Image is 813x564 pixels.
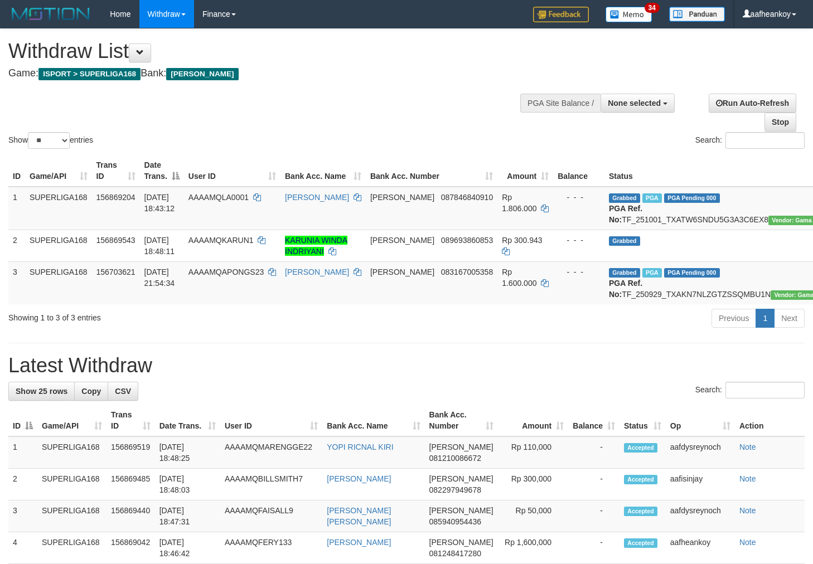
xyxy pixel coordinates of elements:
[370,236,434,245] span: [PERSON_NAME]
[25,261,92,304] td: SUPERLIGA168
[725,382,805,398] input: Search:
[28,132,70,149] select: Showentries
[624,443,657,453] span: Accepted
[669,7,725,22] img: panduan.png
[568,405,620,436] th: Balance: activate to sort column ascending
[568,500,620,532] td: -
[558,266,600,278] div: - - -
[498,469,568,500] td: Rp 300,000
[764,113,796,132] a: Stop
[188,193,249,202] span: AAAAMQLA0001
[712,309,756,328] a: Previous
[8,132,93,149] label: Show entries
[425,405,498,436] th: Bank Acc. Number: activate to sort column ascending
[155,469,220,500] td: [DATE] 18:48:03
[155,436,220,469] td: [DATE] 18:48:25
[37,405,107,436] th: Game/API: activate to sort column ascending
[601,94,675,113] button: None selected
[620,405,666,436] th: Status: activate to sort column ascending
[441,236,493,245] span: Copy 089693860853 to clipboard
[38,68,141,80] span: ISPORT > SUPERLIGA168
[16,387,67,396] span: Show 25 rows
[188,268,264,276] span: AAAAMQAPONGS23
[666,532,735,564] td: aafheankoy
[144,193,175,213] span: [DATE] 18:43:12
[8,68,531,79] h4: Game: Bank:
[739,506,756,515] a: Note
[108,382,138,401] a: CSV
[666,436,735,469] td: aafdysreynoch
[498,436,568,469] td: Rp 110,000
[725,132,805,149] input: Search:
[553,155,604,187] th: Balance
[498,532,568,564] td: Rp 1,600,000
[166,68,238,80] span: [PERSON_NAME]
[107,469,155,500] td: 156869485
[502,268,536,288] span: Rp 1.600.000
[25,230,92,261] td: SUPERLIGA168
[327,506,391,526] a: [PERSON_NAME] [PERSON_NAME]
[155,500,220,532] td: [DATE] 18:47:31
[107,500,155,532] td: 156869440
[502,236,542,245] span: Rp 300.943
[220,436,322,469] td: AAAAMQMARENGGE22
[441,193,493,202] span: Copy 087846840910 to clipboard
[666,405,735,436] th: Op: activate to sort column ascending
[664,268,720,278] span: PGA Pending
[609,193,640,203] span: Grabbed
[280,155,366,187] th: Bank Acc. Name: activate to sort column ascending
[8,40,531,62] h1: Withdraw List
[568,532,620,564] td: -
[502,193,536,213] span: Rp 1.806.000
[144,268,175,288] span: [DATE] 21:54:34
[107,532,155,564] td: 156869042
[642,268,662,278] span: Marked by aafchhiseyha
[107,405,155,436] th: Trans ID: activate to sort column ascending
[739,443,756,451] a: Note
[8,436,37,469] td: 1
[96,236,135,245] span: 156869543
[558,192,600,203] div: - - -
[441,268,493,276] span: Copy 083167005358 to clipboard
[735,405,805,436] th: Action
[327,538,391,547] a: [PERSON_NAME]
[107,436,155,469] td: 156869519
[429,538,493,547] span: [PERSON_NAME]
[366,155,497,187] th: Bank Acc. Number: activate to sort column ascending
[327,474,391,483] a: [PERSON_NAME]
[74,382,108,401] a: Copy
[96,268,135,276] span: 156703621
[220,532,322,564] td: AAAAMQFERY133
[533,7,589,22] img: Feedback.jpg
[568,469,620,500] td: -
[695,382,805,398] label: Search:
[609,236,640,246] span: Grabbed
[429,549,481,558] span: Copy 081248417280 to clipboard
[285,236,347,256] a: KARUNIA WINDA INDRIYANI
[285,193,349,202] a: [PERSON_NAME]
[609,268,640,278] span: Grabbed
[220,405,322,436] th: User ID: activate to sort column ascending
[8,405,37,436] th: ID: activate to sort column descending
[739,538,756,547] a: Note
[8,354,805,377] h1: Latest Withdraw
[370,193,434,202] span: [PERSON_NAME]
[608,99,661,108] span: None selected
[327,443,393,451] a: YOPI RICNAL KIRI
[498,405,568,436] th: Amount: activate to sort column ascending
[8,308,331,323] div: Showing 1 to 3 of 3 entries
[666,500,735,532] td: aafdysreynoch
[520,94,601,113] div: PGA Site Balance /
[8,230,25,261] td: 2
[220,469,322,500] td: AAAAMQBILLSMITH7
[285,268,349,276] a: [PERSON_NAME]
[25,155,92,187] th: Game/API: activate to sort column ascending
[624,507,657,516] span: Accepted
[115,387,131,396] span: CSV
[429,517,481,526] span: Copy 085940954436 to clipboard
[188,236,254,245] span: AAAAMQKARUN1
[666,469,735,500] td: aafisinjay
[645,3,660,13] span: 34
[140,155,184,187] th: Date Trans.: activate to sort column descending
[37,532,107,564] td: SUPERLIGA168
